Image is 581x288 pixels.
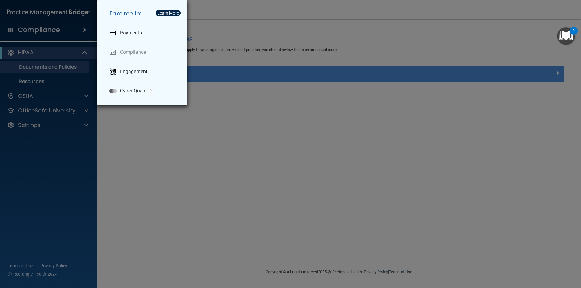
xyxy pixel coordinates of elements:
[120,69,147,75] p: Engagement
[104,24,182,41] a: Payments
[573,31,575,39] div: 2
[157,11,179,15] div: Learn More
[104,5,182,22] h5: Take me to:
[104,83,182,99] a: Cyber Quant
[104,63,182,80] a: Engagement
[104,44,182,61] a: Compliance
[120,88,147,94] p: Cyber Quant
[156,10,181,16] button: Learn More
[557,27,575,45] button: Open Resource Center, 2 new notifications
[120,30,142,36] p: Payments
